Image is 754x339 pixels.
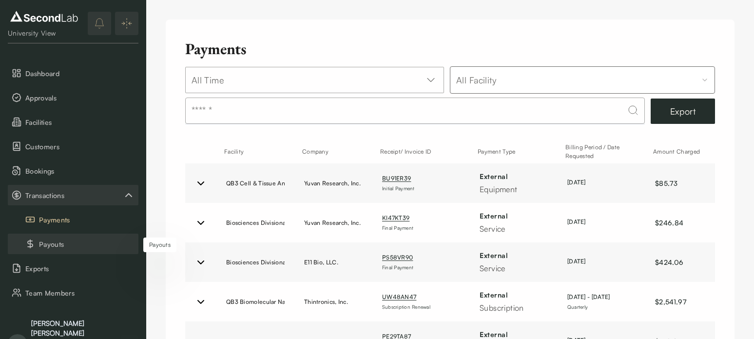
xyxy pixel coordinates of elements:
[480,290,548,300] div: external
[8,209,138,230] button: Payments
[567,218,636,226] div: [DATE]
[480,250,548,260] div: external
[382,253,460,262] div: PS58VR90
[651,99,715,124] button: Export
[565,143,634,160] div: Billing Period / Date Requested
[25,263,135,274] span: Exports
[8,87,138,108] button: Approvals
[25,68,135,79] span: Dashboard
[480,302,548,314] div: subscription
[382,293,460,301] div: UW48AN47
[380,147,458,156] div: Receipt/ Invoice ID
[653,147,721,156] div: Amount Charged
[8,258,138,279] button: Exports
[185,39,715,59] div: Payments
[480,183,548,195] div: equipment
[304,258,338,267] div: E11 Bio, LLC.
[25,166,135,176] span: Bookings
[480,262,548,274] div: service
[304,219,361,227] div: Yuvan Research, Inc.
[226,219,285,227] div: Biosciences Divisional Services - Cell Culture Facility
[480,171,548,181] div: external
[8,63,138,83] button: Dashboard
[224,147,287,156] div: Facility
[480,223,548,235] div: service
[8,112,138,132] button: Facilities
[304,298,348,306] div: Thintronics, Inc.
[25,190,123,200] span: Transactions
[480,211,548,221] div: external
[8,28,80,38] div: University View
[382,214,460,222] div: KI47KT39
[382,303,460,311] div: Subscription Renewal
[8,234,138,254] button: Payouts
[115,12,138,35] button: Expand/Collapse sidebar
[382,185,460,192] div: Initial Payment
[567,178,636,187] div: [DATE]
[25,117,135,127] span: Facilities
[567,257,636,266] div: [DATE]
[8,9,80,24] img: logo
[382,224,460,232] div: Final Payment
[226,298,285,306] div: QB3 Biomolecular Nanotechnology Center
[88,12,111,35] button: notifications
[567,293,636,301] div: [DATE] - [DATE]
[655,257,723,267] div: $424.06
[25,141,135,152] span: Customers
[655,297,723,307] div: $2,541.97
[8,160,138,181] button: Bookings
[25,93,135,103] span: Approvals
[185,67,444,93] button: All Time
[8,185,138,205] button: Transactions
[304,179,361,188] div: Yuvan Research, Inc.
[31,319,111,338] div: [PERSON_NAME] [PERSON_NAME]
[8,185,138,205] div: Transactions sub items
[382,174,460,183] div: BU91ER39
[226,179,285,188] div: QB3 Cell & Tissue Analysis Facility
[25,288,135,298] span: Team Members
[226,258,285,267] div: Biosciences Divisional Services - Cell Culture Facility
[8,282,138,303] button: Team Members
[478,147,546,156] div: Payment Type
[143,238,176,252] div: Payouts
[8,136,138,157] button: Customers
[655,178,723,188] div: $85.73
[302,147,365,156] div: Company
[382,264,460,271] div: Final Payment
[567,303,636,311] div: quarterly
[655,218,723,228] div: $246.84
